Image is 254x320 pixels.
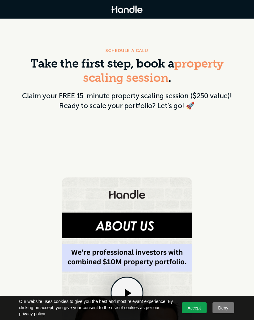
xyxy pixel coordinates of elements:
h3: Take the first step, book a . [13,58,241,86]
span: property scaling session [83,59,224,85]
span: Our website uses cookies to give you the best and most relevant experience. By clicking on accept... [19,298,174,317]
a: Deny [212,302,234,313]
div: SCHEDULE A CALL! [105,47,149,55]
a: Accept [182,302,207,313]
p: Claim your FREE 15-minute property scaling session ($250 value)! Ready to scale your portfolio? L... [13,91,241,111]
